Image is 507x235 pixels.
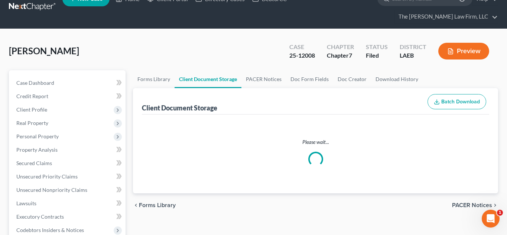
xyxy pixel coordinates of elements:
[16,120,48,126] span: Real Property
[16,200,36,206] span: Lawsuits
[16,173,78,180] span: Unsecured Priority Claims
[9,45,79,56] span: [PERSON_NAME]
[133,202,176,208] button: chevron_left Forms Library
[10,76,126,90] a: Case Dashboard
[133,202,139,208] i: chevron_left
[400,51,426,60] div: LAEB
[16,147,58,153] span: Property Analysis
[10,170,126,183] a: Unsecured Priority Claims
[371,70,423,88] a: Download History
[438,43,489,59] button: Preview
[16,133,59,139] span: Personal Property
[139,202,176,208] span: Forms Library
[333,70,371,88] a: Doc Creator
[366,51,388,60] div: Filed
[10,90,126,103] a: Credit Report
[400,43,426,51] div: District
[16,80,54,86] span: Case Dashboard
[349,52,352,59] span: 7
[10,143,126,157] a: Property Analysis
[428,94,486,110] button: Batch Download
[133,70,175,88] a: Forms Library
[175,70,241,88] a: Client Document Storage
[10,157,126,170] a: Secured Claims
[327,43,354,51] div: Chapter
[10,197,126,210] a: Lawsuits
[10,210,126,223] a: Executory Contracts
[16,160,52,166] span: Secured Claims
[441,99,480,105] span: Batch Download
[482,210,500,228] iframe: Intercom live chat
[492,202,498,208] i: chevron_right
[452,202,498,208] button: PACER Notices chevron_right
[143,138,488,146] p: Please wait...
[16,187,87,193] span: Unsecured Nonpriority Claims
[289,43,315,51] div: Case
[16,93,48,99] span: Credit Report
[395,10,498,23] a: The [PERSON_NAME] Law Firm, LLC
[10,183,126,197] a: Unsecured Nonpriority Claims
[497,210,503,216] span: 1
[286,70,333,88] a: Doc Form Fields
[16,213,64,220] span: Executory Contracts
[366,43,388,51] div: Status
[289,51,315,60] div: 25-12008
[142,103,217,112] div: Client Document Storage
[327,51,354,60] div: Chapter
[16,227,84,233] span: Codebtors Insiders & Notices
[16,106,47,113] span: Client Profile
[452,202,492,208] span: PACER Notices
[241,70,286,88] a: PACER Notices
